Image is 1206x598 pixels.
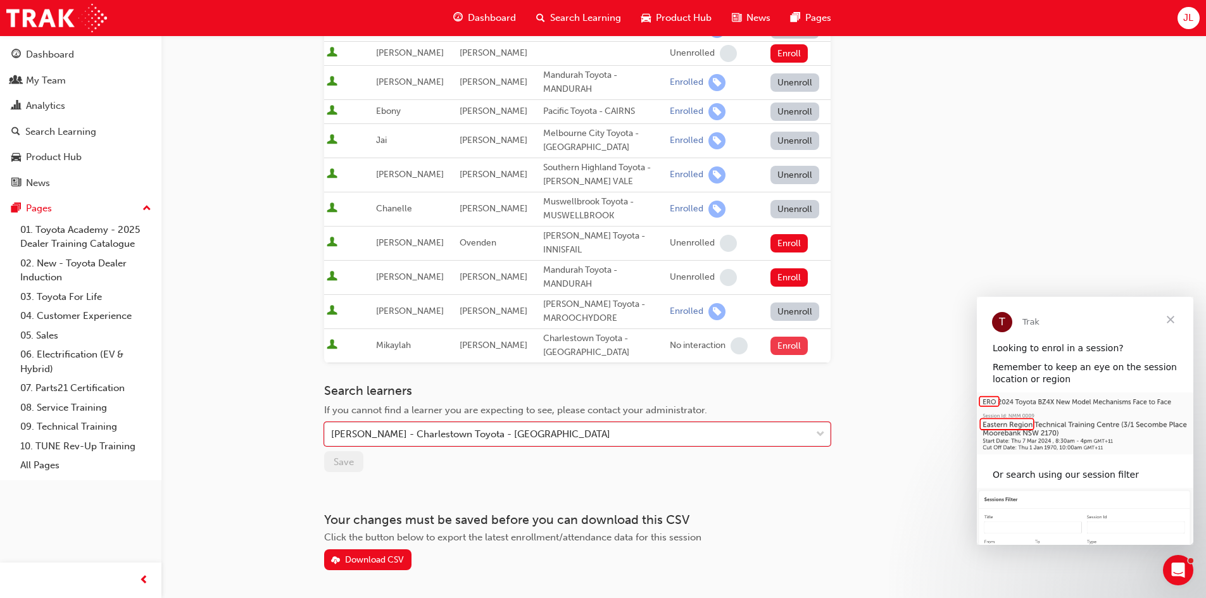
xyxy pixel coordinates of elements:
[327,339,337,352] span: User is active
[376,135,387,146] span: Jai
[5,69,156,92] a: My Team
[324,404,707,416] span: If you cannot find a learner you are expecting to see, please contact your administrator.
[770,268,808,287] button: Enroll
[708,132,725,149] span: learningRecordVerb_ENROLL-icon
[327,168,337,181] span: User is active
[460,237,496,248] span: Ovenden
[15,220,156,254] a: 01. Toyota Academy - 2025 Dealer Training Catalogue
[11,178,21,189] span: news-icon
[770,234,808,252] button: Enroll
[5,43,156,66] a: Dashboard
[670,271,715,283] div: Unenrolled
[731,337,748,354] span: learningRecordVerb_NONE-icon
[11,101,21,112] span: chart-icon
[334,456,354,468] span: Save
[5,197,156,220] button: Pages
[641,10,651,26] span: car-icon
[26,201,52,216] div: Pages
[15,345,156,378] a: 06. Electrification (EV & Hybrid)
[656,11,712,25] span: Product Hub
[376,237,444,248] span: [PERSON_NAME]
[376,47,444,58] span: [PERSON_NAME]
[770,132,820,150] button: Unenroll
[376,271,444,282] span: [PERSON_NAME]
[376,203,412,214] span: Chanelle
[670,306,703,318] div: Enrolled
[460,203,527,214] span: [PERSON_NAME]
[543,104,665,119] div: Pacific Toyota - CAIRNS
[720,269,737,286] span: learningRecordVerb_NONE-icon
[746,11,770,25] span: News
[543,195,665,223] div: Muswellbrook Toyota - MUSWELLBROOK
[331,427,610,442] div: [PERSON_NAME] - Charlestown Toyota - [GEOGRAPHIC_DATA]
[770,103,820,121] button: Unenroll
[543,68,665,97] div: Mandurah Toyota - MANDURAH
[327,271,337,283] span: User is active
[670,77,703,89] div: Enrolled
[15,417,156,437] a: 09. Technical Training
[15,378,156,398] a: 07. Parts21 Certification
[15,306,156,326] a: 04. Customer Experience
[816,427,825,443] span: down-icon
[708,74,725,91] span: learningRecordVerb_ENROLL-icon
[376,306,444,316] span: [PERSON_NAME]
[25,125,96,139] div: Search Learning
[453,10,463,26] span: guage-icon
[324,549,411,570] button: Download CSV
[327,202,337,215] span: User is active
[543,229,665,258] div: [PERSON_NAME] Toyota - INNISFAIL
[15,326,156,346] a: 05. Sales
[770,302,820,321] button: Unenroll
[781,5,841,31] a: pages-iconPages
[324,451,363,472] button: Save
[543,127,665,155] div: Melbourne City Toyota - [GEOGRAPHIC_DATA]
[26,73,66,88] div: My Team
[708,103,725,120] span: learningRecordVerb_ENROLL-icon
[11,127,20,138] span: search-icon
[376,77,444,87] span: [PERSON_NAME]
[460,169,527,180] span: [PERSON_NAME]
[770,337,808,355] button: Enroll
[327,76,337,89] span: User is active
[670,47,715,59] div: Unenrolled
[327,134,337,147] span: User is active
[327,105,337,118] span: User is active
[460,47,527,58] span: [PERSON_NAME]
[543,297,665,326] div: [PERSON_NAME] Toyota - MAROOCHYDORE
[631,5,722,31] a: car-iconProduct Hub
[331,556,340,566] span: download-icon
[324,513,831,527] h3: Your changes must be saved before you can download this CSV
[543,263,665,292] div: Mandurah Toyota - MANDURAH
[1178,7,1200,29] button: JL
[468,11,516,25] span: Dashboard
[5,120,156,144] a: Search Learning
[460,135,527,146] span: [PERSON_NAME]
[670,203,703,215] div: Enrolled
[526,5,631,31] a: search-iconSearch Learning
[708,201,725,218] span: learningRecordVerb_ENROLL-icon
[670,340,725,352] div: No interaction
[11,203,21,215] span: pages-icon
[670,169,703,181] div: Enrolled
[460,340,527,351] span: [PERSON_NAME]
[770,73,820,92] button: Unenroll
[15,287,156,307] a: 03. Toyota For Life
[670,106,703,118] div: Enrolled
[15,456,156,475] a: All Pages
[670,237,715,249] div: Unenrolled
[324,383,831,398] h3: Search learners
[327,237,337,249] span: User is active
[770,166,820,184] button: Unenroll
[1183,11,1193,25] span: JL
[327,47,337,59] span: User is active
[805,11,831,25] span: Pages
[550,11,621,25] span: Search Learning
[345,554,404,565] div: Download CSV
[722,5,781,31] a: news-iconNews
[376,340,411,351] span: Mikaylah
[770,200,820,218] button: Unenroll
